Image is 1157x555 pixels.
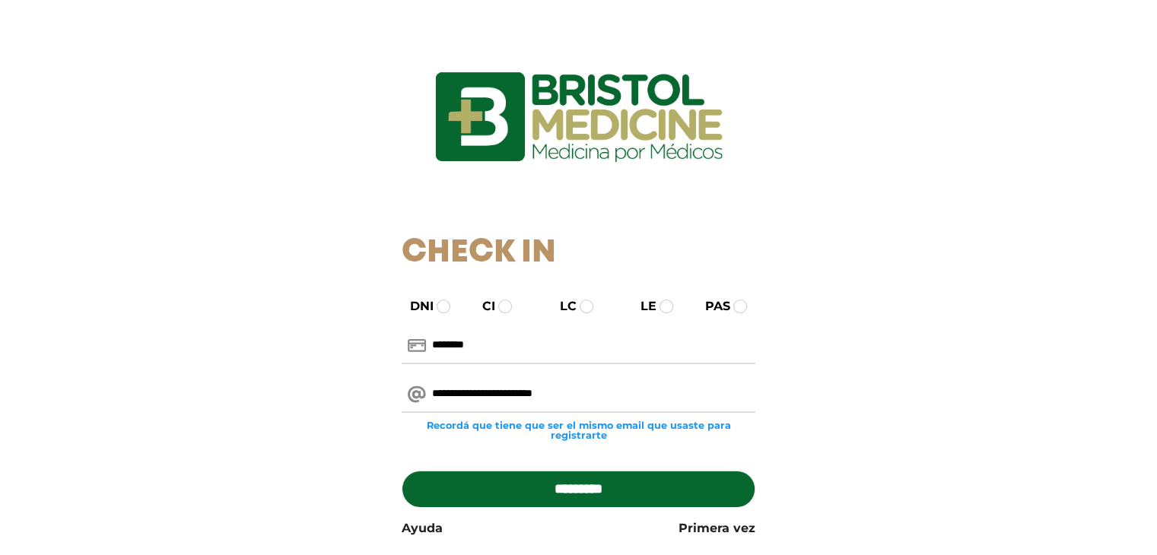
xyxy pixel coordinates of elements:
a: Primera vez [679,519,755,538]
label: PAS [691,297,730,316]
small: Recordá que tiene que ser el mismo email que usaste para registrarte [402,420,755,440]
img: logo_ingresarbristol.jpg [373,18,784,216]
a: Ayuda [402,519,443,538]
h1: Check In [402,234,755,272]
label: LC [546,297,577,316]
label: CI [469,297,495,316]
label: LE [627,297,656,316]
label: DNI [396,297,434,316]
